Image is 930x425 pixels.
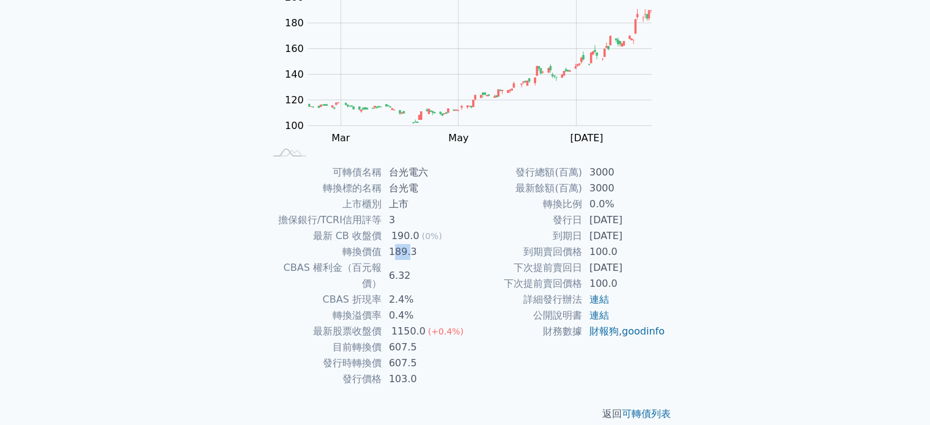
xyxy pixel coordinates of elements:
div: 190.0 [389,228,422,244]
td: 目前轉換價 [265,339,382,355]
p: 返回 [250,407,681,421]
td: 下次提前賣回價格 [465,276,582,292]
td: 公開說明書 [465,308,582,323]
td: 上市櫃別 [265,196,382,212]
td: , [582,323,666,339]
td: 台光電 [382,180,465,196]
td: CBAS 權利金（百元報價） [265,260,382,292]
td: [DATE] [582,228,666,244]
tspan: 180 [285,17,304,29]
td: 103.0 [382,371,465,387]
a: 財報狗 [589,325,619,337]
tspan: [DATE] [570,132,603,144]
td: 3000 [582,164,666,180]
td: 到期日 [465,228,582,244]
div: 1150.0 [389,323,428,339]
td: 上市 [382,196,465,212]
td: 6.32 [382,260,465,292]
td: 發行日 [465,212,582,228]
span: (+0.4%) [428,327,463,336]
td: 發行時轉換價 [265,355,382,371]
tspan: 120 [285,94,304,106]
td: CBAS 折現率 [265,292,382,308]
iframe: Chat Widget [869,366,930,425]
td: 擔保銀行/TCRI信用評等 [265,212,382,228]
td: 最新股票收盤價 [265,323,382,339]
td: 189.3 [382,244,465,260]
tspan: 160 [285,43,304,54]
td: 轉換標的名稱 [265,180,382,196]
div: 聊天小工具 [869,366,930,425]
a: goodinfo [622,325,665,337]
td: 可轉債名稱 [265,164,382,180]
tspan: Mar [331,132,350,144]
td: 0.4% [382,308,465,323]
a: 可轉債列表 [622,408,671,419]
td: 發行總額(百萬) [465,164,582,180]
td: 轉換溢價率 [265,308,382,323]
tspan: May [448,132,468,144]
td: 2.4% [382,292,465,308]
td: 發行價格 [265,371,382,387]
td: 下次提前賣回日 [465,260,582,276]
a: 連結 [589,309,609,321]
td: 最新餘額(百萬) [465,180,582,196]
td: [DATE] [582,212,666,228]
td: 轉換比例 [465,196,582,212]
td: 詳細發行辦法 [465,292,582,308]
td: 0.0% [582,196,666,212]
td: 轉換價值 [265,244,382,260]
td: 100.0 [582,244,666,260]
span: (0%) [422,231,442,241]
td: 3000 [582,180,666,196]
a: 連結 [589,294,609,305]
tspan: 140 [285,68,304,80]
tspan: 100 [285,120,304,131]
td: 財務數據 [465,323,582,339]
td: 最新 CB 收盤價 [265,228,382,244]
td: 3 [382,212,465,228]
td: 607.5 [382,355,465,371]
td: 100.0 [582,276,666,292]
td: 台光電六 [382,164,465,180]
td: 607.5 [382,339,465,355]
td: 到期賣回價格 [465,244,582,260]
td: [DATE] [582,260,666,276]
